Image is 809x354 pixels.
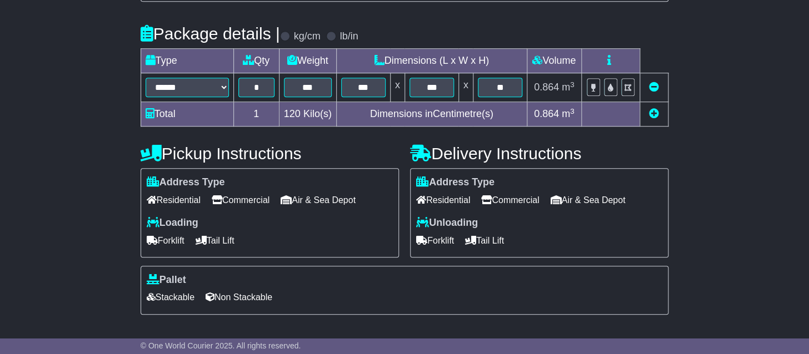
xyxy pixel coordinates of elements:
[147,191,201,209] span: Residential
[390,73,404,102] td: x
[340,31,358,43] label: lb/in
[570,107,575,115] sup: 3
[336,102,527,127] td: Dimensions in Centimetre(s)
[147,232,184,249] span: Forklift
[562,82,575,93] span: m
[416,176,495,189] label: Address Type
[279,49,336,73] td: Weight
[416,232,454,249] span: Forklift
[562,108,575,119] span: m
[284,108,301,119] span: 120
[570,80,575,89] sup: 3
[147,217,198,229] label: Loading
[233,102,279,127] td: 1
[147,274,186,286] label: Pallet
[212,191,269,209] span: Commercial
[147,289,194,306] span: Stackable
[233,49,279,73] td: Qty
[141,102,233,127] td: Total
[279,102,336,127] td: Kilo(s)
[416,217,478,229] label: Unloading
[141,144,399,163] h4: Pickup Instructions
[141,341,301,350] span: © One World Courier 2025. All rights reserved.
[481,191,539,209] span: Commercial
[534,108,559,119] span: 0.864
[281,191,356,209] span: Air & Sea Depot
[294,31,321,43] label: kg/cm
[147,176,225,189] label: Address Type
[206,289,272,306] span: Non Stackable
[416,191,470,209] span: Residential
[465,232,504,249] span: Tail Lift
[141,24,280,43] h4: Package details |
[649,108,659,119] a: Add new item
[410,144,668,163] h4: Delivery Instructions
[551,191,626,209] span: Air & Sea Depot
[141,49,233,73] td: Type
[527,49,581,73] td: Volume
[196,232,234,249] span: Tail Lift
[458,73,473,102] td: x
[649,82,659,93] a: Remove this item
[336,49,527,73] td: Dimensions (L x W x H)
[534,82,559,93] span: 0.864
